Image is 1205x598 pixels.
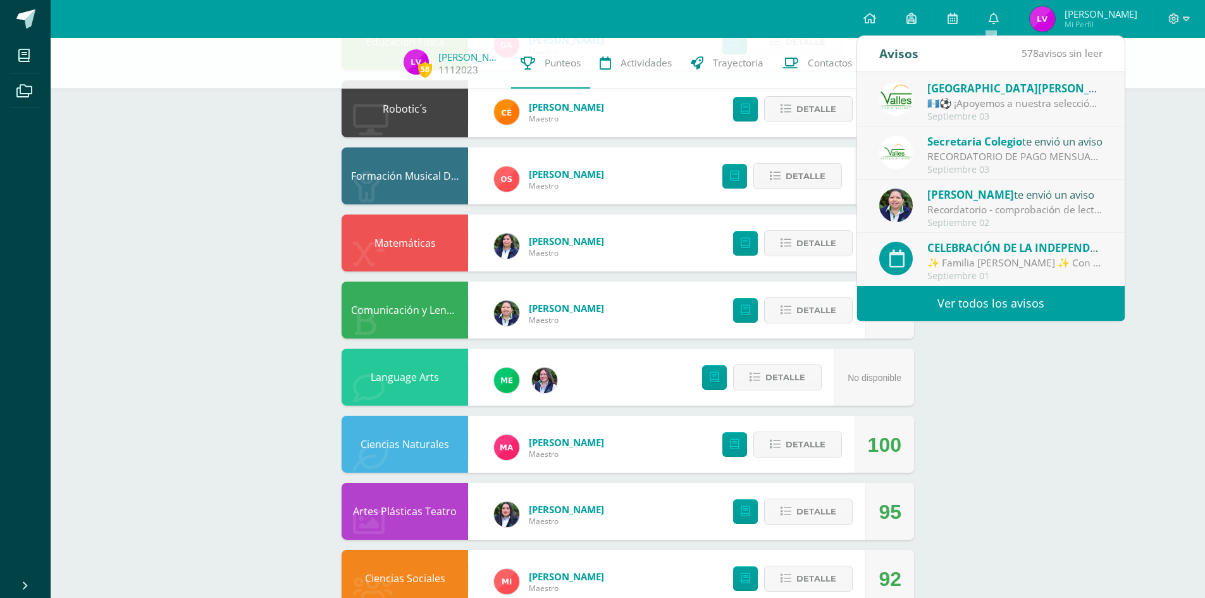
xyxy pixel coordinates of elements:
span: Maestro [529,583,604,594]
a: Punteos [511,38,590,89]
button: Detalle [764,566,853,592]
button: Detalle [764,297,853,323]
a: 1112023 [438,63,478,77]
div: Septiembre 02 [927,218,1103,228]
span: Detalle [765,366,805,389]
span: Maestro [529,247,604,258]
span: Detalle [786,433,825,456]
span: Detalle [796,299,836,322]
div: Septiembre 01 [927,271,1103,282]
button: Detalle [753,163,842,189]
div: Avisos [879,36,918,71]
span: No disponible [848,373,901,383]
div: te envió un aviso [927,80,1103,96]
img: ee34ef986f03f45fc2392d0669348478.png [494,502,519,527]
a: Trayectoria [681,38,773,89]
div: Recordatorio - comprobación de lectura : Mañana comprobación de lectura, Conciencia breve, recuer... [927,202,1103,217]
img: 94564fe4cf850d796e68e37240ca284b.png [879,82,913,116]
div: Matemáticas [342,215,468,271]
span: Detalle [796,232,836,255]
div: Artes Plásticas Teatro [342,483,468,540]
span: Mi Perfil [1065,19,1137,30]
span: [PERSON_NAME] [1065,8,1137,20]
img: cc2a7f1041ad554c6209babbe1ad6d28.png [494,99,519,125]
button: Detalle [764,96,853,122]
a: [PERSON_NAME] [438,51,502,63]
img: 10471928515e01917a18094c67c348c2.png [879,135,913,169]
span: Maestro [529,516,604,526]
div: 🇬🇹⚽ ¡Apoyemos a nuestra selección! ⚽🇬🇹: 🇬🇹⚽ ¡Apoyemos a nuestra selección! ⚽🇬🇹 Mañana jueves 4 de... [927,96,1103,111]
img: a8385ae7020070dbc8f801ebe82fbf1a.png [494,435,519,460]
a: [PERSON_NAME] [529,503,604,516]
div: RECORDATORIO DE PAGO MENSUAL: Estimados padres de familia: Es un gusto saludarles. A través de es... [927,149,1103,164]
img: 7c69af67f35011c215e125924d43341a.png [494,301,519,326]
div: Ciencias Naturales [342,416,468,473]
a: [PERSON_NAME] [529,101,604,113]
div: Language Arts [342,349,468,406]
span: Maestro [529,180,604,191]
div: Robotic´s [342,80,468,137]
button: Detalle [753,432,842,458]
button: Detalle [764,230,853,256]
a: Actividades [590,38,681,89]
div: para el día [927,239,1103,256]
span: Detalle [786,165,825,188]
span: CELEBRACIÓN DE LA INDEPENDENCIA [927,240,1123,255]
span: 578 [1022,46,1039,60]
img: bcb5d855c5dab1d02cc8bcea50869bf4.png [494,569,519,594]
div: 95 [879,483,901,540]
span: avisos sin leer [1022,46,1103,60]
span: Secretaria Colegio [927,134,1022,149]
img: 8c5fafd671cb72d60d7a2b3f00ae0ca7.png [494,368,519,393]
span: 58 [418,61,432,77]
a: [PERSON_NAME] [529,302,604,315]
a: [PERSON_NAME] [529,570,604,583]
button: Detalle [764,499,853,525]
span: [PERSON_NAME] [927,187,1014,202]
div: Septiembre 03 [927,111,1103,122]
img: d017d2f4fae3ae7cb883c33fb94cdf4c.png [1030,6,1055,32]
span: Maestro [529,449,604,459]
span: Contactos [808,56,852,70]
span: Punteos [545,56,581,70]
span: Maestro [529,315,604,325]
a: Ver todos los avisos [857,286,1125,321]
img: c2cac8c8949180abbaeb50eb558f15c4.png [532,368,557,393]
span: Detalle [796,97,836,121]
a: [PERSON_NAME] [529,168,604,180]
div: Formación Musical Danza [342,147,468,204]
a: Contactos [773,38,862,89]
img: 5d1b5d840bccccd173cb0b83f6027e73.png [494,166,519,192]
img: 34cf25fadb7c68ec173f6f8e2943a7a4.png [494,234,519,259]
img: 7c69af67f35011c215e125924d43341a.png [879,189,913,222]
div: 100 [868,416,901,473]
span: Detalle [796,567,836,590]
div: ✨ Familia [PERSON_NAME] ✨ Con mucha alegría les extendemos la invitación para celebrar juntos nue... [927,256,1103,270]
div: Septiembre 03 [927,165,1103,175]
div: te envió un aviso [927,133,1103,149]
span: Maestro [529,113,604,124]
img: d017d2f4fae3ae7cb883c33fb94cdf4c.png [404,49,429,75]
span: Actividades [621,56,672,70]
span: [GEOGRAPHIC_DATA][PERSON_NAME] [927,81,1125,96]
span: Detalle [796,500,836,523]
a: [PERSON_NAME] [529,436,604,449]
div: te envió un aviso [927,186,1103,202]
button: Detalle [733,364,822,390]
div: Comunicación y Lenguaje [342,282,468,339]
span: Trayectoria [713,56,763,70]
a: [PERSON_NAME] [529,235,604,247]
